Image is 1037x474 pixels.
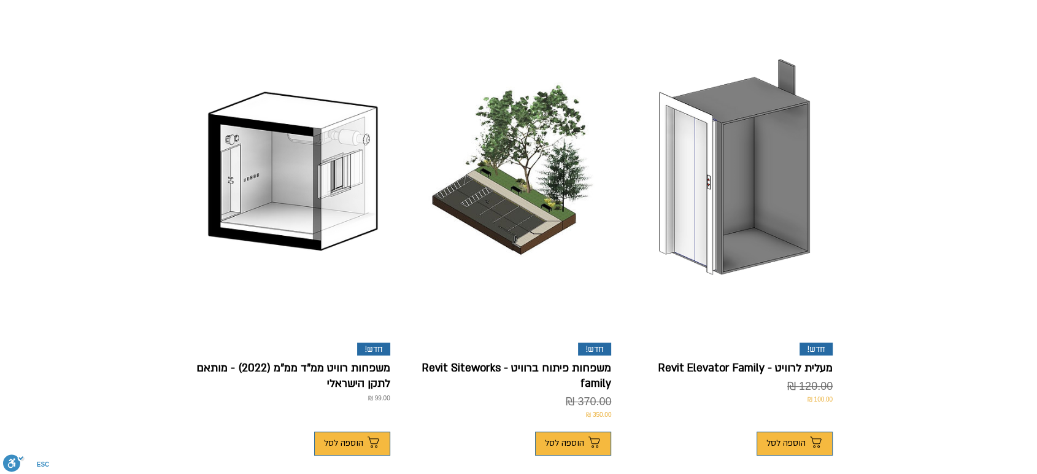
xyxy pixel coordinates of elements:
button: הוספה לסל [535,432,611,456]
a: חדש! משפחות פיתוח ברוויט - Revit Siteworks family370.00 ₪350.00 ₪ [417,343,612,424]
span: 350.00 ₪ [586,410,611,419]
span: הוספה לסל [324,438,363,448]
div: מעלית לרוויט - Revit Elevator Family. חדש! gallery [638,7,833,456]
a: חדש! מעלית לרוויט - Revit Elevator Family120.00 ₪100.00 ₪ [638,343,833,424]
a: משפחות רוויט ממ"ד תיבת נח לפי התקן הישראלי [196,7,390,333]
div: משפחות פיתוח ברוויט - Revit Siteworks family. חדש! gallery [417,7,612,456]
p: משפחות פיתוח ברוויט - Revit Siteworks family [417,360,612,391]
div: חדש! [578,343,611,355]
a: משפחות פיתוח ברוויט Revit siteworks family [417,7,612,333]
span: 99.00 ₪ [368,394,390,403]
div: משפחות רוויט ממ"ד ממ"מ (2022) - מותאם לתקן הישראלי. חדש! gallery [196,7,390,456]
p: מעלית לרוויט - Revit Elevator Family [658,360,833,376]
span: 370.00 ₪ [566,394,611,410]
a: Revit Elevator Family מעלית לרוויט [638,7,833,333]
span: 100.00 ₪ [808,395,833,404]
span: 120.00 ₪ [787,378,833,395]
a: חדש! משפחות רוויט ממ"ד ממ"מ (2022) - מותאם לתקן הישראלי99.00 ₪ [196,343,390,424]
span: הוספה לסל [545,438,584,448]
button: הוספה לסל [757,432,833,456]
button: הוספה לסל [314,432,390,456]
div: חדש! [800,343,833,355]
p: משפחות רוויט ממ"ד ממ"מ (2022) - מותאם לתקן הישראלי [196,360,390,391]
div: חדש! [357,343,390,355]
span: הוספה לסל [766,438,806,448]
